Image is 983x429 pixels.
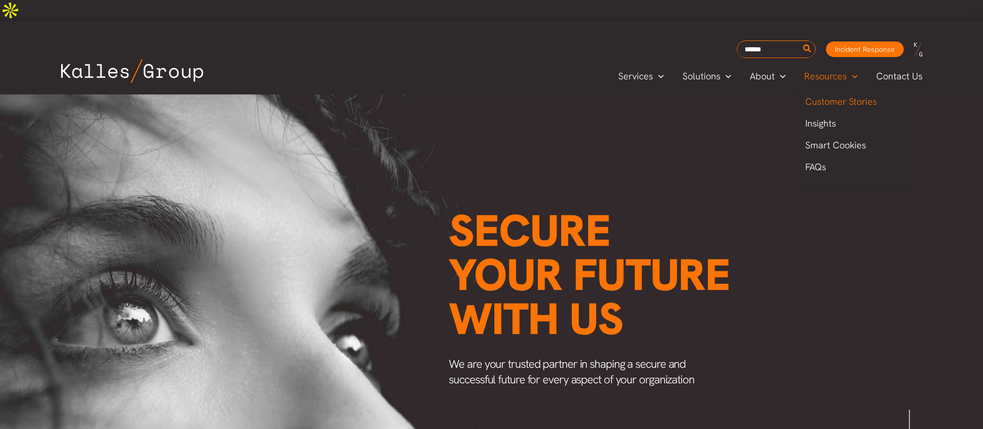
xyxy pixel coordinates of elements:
a: Contact Us [867,68,933,84]
span: Contact Us [876,68,922,84]
a: ResourcesMenu Toggle [795,68,867,84]
nav: Primary Site Navigation [609,67,932,85]
span: Smart Cookies [805,139,866,151]
button: Search [801,41,814,58]
span: Solutions [682,68,720,84]
span: Secure your future with us [449,202,730,348]
a: FAQs [795,156,919,178]
span: Menu Toggle [653,68,664,84]
a: Insights [795,113,919,134]
span: Resources [804,68,847,84]
a: AboutMenu Toggle [740,68,795,84]
span: About [750,68,775,84]
a: Customer Stories [795,91,919,113]
span: Menu Toggle [847,68,858,84]
span: FAQs [805,161,826,173]
img: Kalles Group [61,59,203,83]
span: Menu Toggle [775,68,786,84]
a: SolutionsMenu Toggle [673,68,740,84]
span: We are your trusted partner in shaping a secure and successful future for every aspect of your or... [449,356,694,387]
span: Customer Stories [805,95,877,107]
span: Services [618,68,653,84]
a: Incident Response [826,41,904,57]
span: Menu Toggle [720,68,731,84]
span: Insights [805,117,836,129]
a: ServicesMenu Toggle [609,68,673,84]
a: Smart Cookies [795,134,919,156]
